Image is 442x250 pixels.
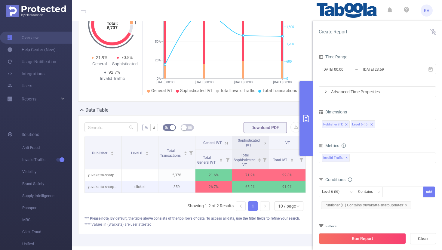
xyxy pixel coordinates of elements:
span: 70.8% [121,55,133,60]
tspan: 0 [286,77,288,81]
i: Filter menu [223,150,232,169]
span: MRC [22,214,72,226]
span: Reports [22,97,36,101]
i: icon: caret-down [290,159,294,161]
i: icon: caret-up [145,150,149,152]
span: Brand Safety [22,178,72,190]
span: Sophisticated IVT [180,88,213,93]
span: Time Range [319,54,347,59]
span: Dimensions [319,110,347,114]
i: icon: caret-up [219,157,223,159]
a: Reports [22,93,36,105]
i: icon: close [370,123,373,127]
div: Sophisticated [112,61,137,67]
p: 21.6% [195,169,232,181]
p: 26.7% [195,181,232,193]
tspan: [DATE] 00:00 [156,80,174,84]
span: General IVT [151,88,173,93]
span: Publisher [92,151,108,155]
p: 359 [158,181,195,193]
span: KV [424,5,429,17]
div: Sort [290,157,294,161]
li: Showing 1-2 of 2 Results [188,201,234,211]
tspan: [DATE] 00:00 [234,80,253,84]
i: Filter menu [187,136,195,169]
i: icon: right [263,204,267,208]
a: Usage Notification [7,56,56,68]
div: General [87,61,112,67]
tspan: 600 [286,60,292,63]
span: Total Transactions [262,88,297,93]
a: 1 [248,202,257,211]
i: icon: caret-up [258,157,261,159]
input: Start date [322,65,371,73]
span: Metrics [319,143,339,148]
span: Visibility [22,166,72,178]
button: Download PDF [244,122,287,133]
p: 91.9% [269,181,306,193]
tspan: 50% [155,40,161,44]
div: Level 6 (l6) [322,187,344,197]
p: 92.8% [269,169,306,181]
div: Sort [184,150,187,154]
li: Next Page [260,201,270,211]
span: IVT [284,141,290,145]
p: 5,378 [158,169,195,181]
span: Click Fraud [22,226,72,238]
i: icon: close [405,204,408,207]
i: icon: down [377,190,381,194]
span: Sophisticated IVT [238,138,260,147]
span: Unified [22,238,72,250]
li: Level 6 (l6) [351,120,375,128]
div: **** Values in (Brackets) are user attested [84,222,306,227]
div: Sort [258,157,261,161]
p: 65.2% [232,181,269,193]
input: Search... [84,122,138,132]
div: Level 6 (l6) [352,121,369,128]
i: icon: down [349,190,353,194]
i: icon: info-circle [342,144,346,148]
div: Contains [358,187,377,197]
i: icon: info-circle [348,177,352,182]
tspan: [DATE] 00:00 [195,80,213,84]
i: icon: caret-up [290,157,294,159]
span: # [153,125,155,130]
span: Total Invalid Traffic [220,88,255,93]
span: Solutions [22,128,39,140]
div: *** Please note, By default, the table above consists of the top rows of data. To access all data... [84,216,306,221]
i: icon: caret-down [258,159,261,161]
i: icon: caret-down [219,159,223,161]
i: Filter menu [260,150,269,169]
tspan: Total: [107,21,118,26]
span: Total General IVT [197,156,216,165]
span: Level 6 [131,151,143,155]
p: 71.2% [232,169,269,181]
tspan: 1,800 [286,25,294,29]
p: clicked [122,181,158,193]
i: icon: left [239,204,243,208]
i: Filter menu [297,150,305,169]
span: Filters [319,224,337,229]
i: icon: table [188,125,192,129]
i: icon: caret-up [184,150,187,152]
span: Supply Intelligence [22,190,72,202]
i: icon: right [324,90,327,94]
span: Invalid Traffic [22,154,72,166]
button: Add [423,187,435,197]
i: icon: caret-down [111,153,114,155]
li: Previous Page [236,201,246,211]
button: Run Report [319,233,406,244]
span: Publisher (l1) Contains 'yuvakatta-sharpupdates' [321,201,411,209]
span: Total Sophisticated IVT [234,153,256,167]
tspan: 25% [155,58,161,62]
img: Protected Media [6,5,66,17]
div: Sort [219,157,223,161]
input: End date [363,65,411,73]
span: Total Transactions [160,149,182,158]
div: Publisher (l1) [323,121,343,128]
li: 1 [248,201,258,211]
span: Create Report [319,29,347,35]
i: icon: caret-up [111,150,114,152]
span: Anti-Fraud [22,142,72,154]
div: Sort [145,150,149,154]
